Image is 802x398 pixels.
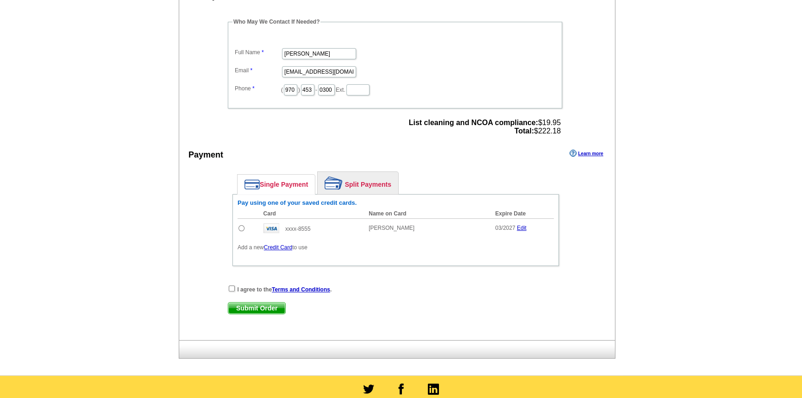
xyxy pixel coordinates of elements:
[244,179,260,190] img: single-payment.png
[617,183,802,398] iframe: LiveChat chat widget
[264,244,292,251] a: Credit Card
[285,226,311,232] span: xxxx-8555
[409,119,561,135] span: $19.95 $222.18
[369,225,414,231] span: [PERSON_NAME]
[235,66,281,75] label: Email
[238,175,315,194] a: Single Payment
[228,303,285,314] span: Submit Order
[364,209,490,219] th: Name on Card
[238,199,554,207] h6: Pay using one of your saved credit cards.
[237,286,332,293] strong: I agree to the .
[272,286,330,293] a: Terms and Conditions
[318,172,398,194] a: Split Payments
[490,209,554,219] th: Expire Date
[188,149,223,161] div: Payment
[263,223,279,233] img: visa.gif
[232,18,320,26] legend: Who May We Contact If Needed?
[235,84,281,93] label: Phone
[495,225,515,231] span: 03/2027
[238,243,554,252] p: Add a new to use
[259,209,364,219] th: Card
[235,48,281,57] label: Full Name
[514,127,534,135] strong: Total:
[517,225,526,231] a: Edit
[325,177,343,190] img: split-payment.png
[570,150,603,157] a: Learn more
[409,119,538,126] strong: List cleaning and NCOA compliance:
[232,82,558,96] dd: ( ) - Ext.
